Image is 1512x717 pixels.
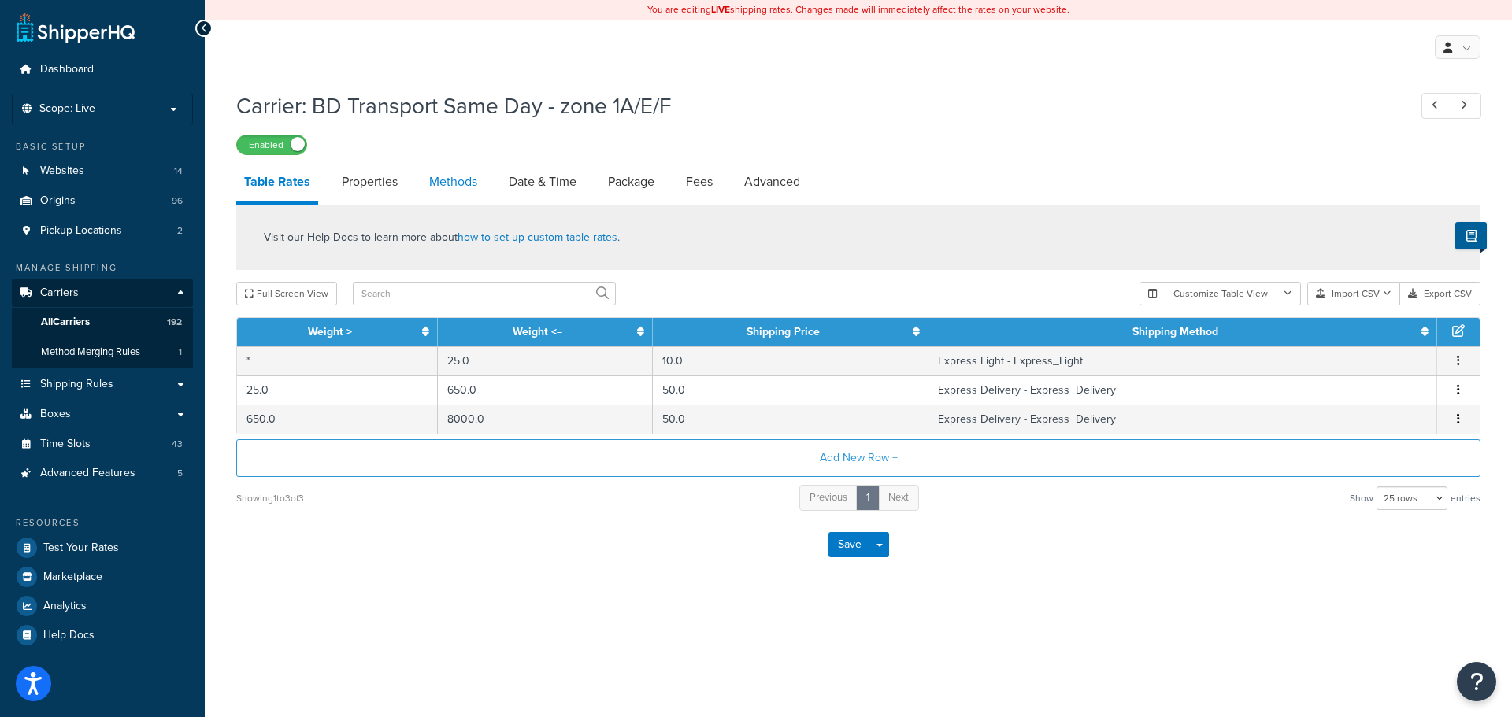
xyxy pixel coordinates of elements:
a: how to set up custom table rates [458,229,617,246]
span: 43 [172,438,183,451]
td: 25.0 [438,346,653,375]
span: Scope: Live [39,102,95,116]
td: 650.0 [237,405,438,434]
a: Method Merging Rules1 [12,338,193,367]
h1: Carrier: BD Transport Same Day - zone 1A/E/F [236,91,1392,121]
span: Test Your Rates [43,541,119,555]
input: Search [353,282,616,305]
label: Enabled [237,135,306,154]
span: Pickup Locations [40,224,122,238]
li: Websites [12,157,193,186]
li: Carriers [12,279,193,368]
a: Pickup Locations2 [12,216,193,246]
p: Visit our Help Docs to learn more about . [264,229,620,246]
span: Websites [40,164,84,178]
button: Save [828,532,871,557]
a: Fees [678,163,721,201]
div: Manage Shipping [12,261,193,275]
a: Previous [799,485,858,511]
a: Boxes [12,400,193,429]
button: Export CSV [1400,282,1480,305]
a: Shipping Method [1132,323,1218,340]
span: Analytics [43,600,87,613]
span: Shipping Rules [40,378,113,391]
div: Showing 1 to 3 of 3 [236,487,304,509]
a: Dashboard [12,55,193,84]
td: 650.0 [438,375,653,405]
span: Next [888,490,909,504]
td: 10.0 [653,346,928,375]
td: 8000.0 [438,405,653,434]
span: 5 [177,467,183,480]
a: Previous Record [1421,93,1452,119]
span: entries [1451,487,1480,509]
a: Time Slots43 [12,430,193,459]
span: Advanced Features [40,467,135,480]
a: Package [600,163,662,201]
a: Shipping Rules [12,370,193,399]
a: Properties [334,163,406,201]
button: Open Resource Center [1457,662,1496,701]
td: 50.0 [653,375,928,405]
td: Express Delivery - Express_Delivery [928,375,1437,405]
a: AllCarriers192 [12,308,193,337]
li: Advanced Features [12,459,193,488]
span: Method Merging Rules [41,346,140,359]
span: Previous [810,490,847,504]
span: Time Slots [40,438,91,451]
li: Pickup Locations [12,216,193,246]
a: Shipping Price [747,323,820,340]
td: 50.0 [653,405,928,434]
span: All Carriers [41,316,90,329]
div: Basic Setup [12,140,193,153]
a: Carriers [12,279,193,308]
a: Methods [421,163,485,201]
a: Websites14 [12,157,193,186]
a: Next Record [1451,93,1481,119]
a: Help Docs [12,621,193,649]
td: Express Light - Express_Light [928,346,1437,375]
div: Resources [12,516,193,530]
a: Test Your Rates [12,534,193,562]
td: 25.0 [237,375,438,405]
span: Help Docs [43,629,94,642]
a: Date & Time [501,163,584,201]
button: Import CSV [1307,282,1400,305]
a: 1 [856,485,880,511]
button: Customize Table View [1140,282,1301,305]
button: Full Screen View [236,282,337,305]
span: 1 [179,346,182,359]
a: Weight <= [513,323,562,340]
span: 2 [177,224,183,238]
a: Advanced Features5 [12,459,193,488]
li: Origins [12,187,193,216]
li: Time Slots [12,430,193,459]
li: Method Merging Rules [12,338,193,367]
a: Advanced [736,163,808,201]
a: Weight > [308,323,352,340]
span: 14 [174,164,183,178]
span: Show [1350,487,1373,509]
span: Carriers [40,286,79,300]
button: Show Help Docs [1455,222,1487,249]
a: Analytics [12,592,193,620]
span: Boxes [40,408,71,421]
a: Next [878,485,919,511]
button: Add New Row + [236,439,1480,477]
span: 96 [172,194,183,208]
span: Marketplace [43,571,102,584]
a: Marketplace [12,563,193,591]
b: LIVE [711,2,730,17]
a: Origins96 [12,187,193,216]
span: 192 [167,316,182,329]
a: Table Rates [236,163,318,205]
span: Dashboard [40,63,94,76]
td: Express Delivery - Express_Delivery [928,405,1437,434]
